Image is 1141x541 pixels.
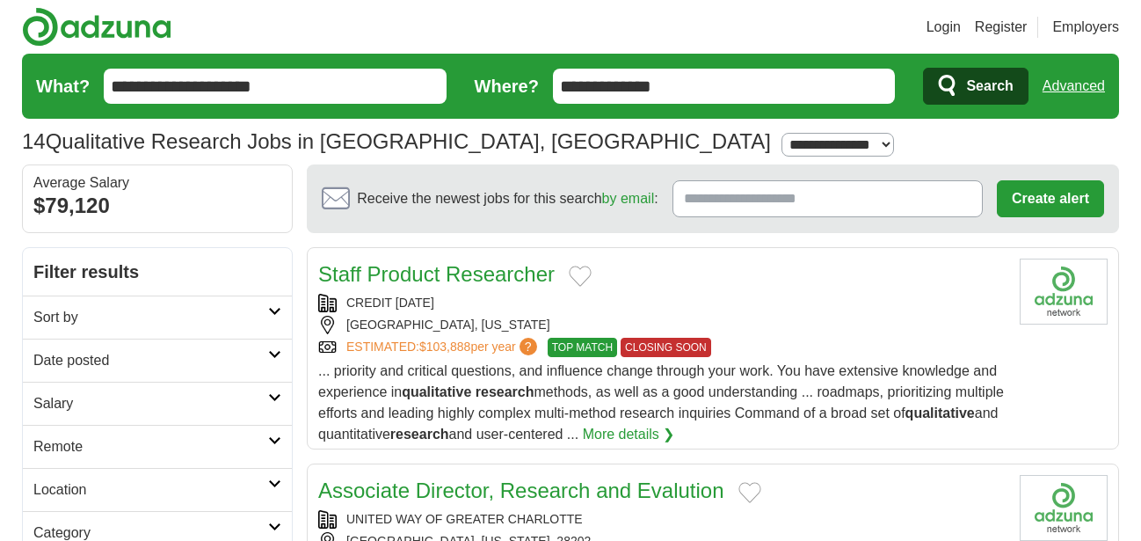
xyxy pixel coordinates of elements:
[569,266,592,287] button: Add to favorite jobs
[357,188,658,209] span: Receive the newest jobs for this search :
[22,129,771,153] h1: Qualitative Research Jobs in [GEOGRAPHIC_DATA], [GEOGRAPHIC_DATA]
[390,427,449,442] strong: research
[23,248,292,296] h2: Filter results
[33,393,268,414] h2: Salary
[738,482,761,503] button: Add to favorite jobs
[1052,17,1119,38] a: Employers
[520,338,537,355] span: ?
[402,384,471,399] strong: qualitative
[966,69,1013,104] span: Search
[23,296,292,339] a: Sort by
[318,510,1006,529] div: UNITED WAY OF GREATER CHARLOTTE
[476,384,534,399] strong: research
[318,294,1006,312] div: CREDIT [DATE]
[997,180,1104,217] button: Create alert
[318,316,1006,334] div: [GEOGRAPHIC_DATA], [US_STATE]
[1043,69,1105,104] a: Advanced
[33,436,268,457] h2: Remote
[346,338,541,357] a: ESTIMATED:$103,888per year?
[318,363,1004,442] span: ... priority and critical questions, and influence change through your work. You have extensive k...
[1020,475,1108,541] img: Company logo
[22,7,171,47] img: Adzuna logo
[33,176,281,190] div: Average Salary
[23,468,292,511] a: Location
[602,191,655,206] a: by email
[621,338,711,357] span: CLOSING SOON
[1020,259,1108,325] img: Company logo
[33,350,268,371] h2: Date posted
[419,340,470,354] span: $103,888
[33,479,268,501] h2: Location
[23,382,292,425] a: Salary
[36,73,90,99] label: What?
[33,190,281,222] div: $79,120
[548,338,617,357] span: TOP MATCH
[975,17,1028,38] a: Register
[33,307,268,328] h2: Sort by
[23,339,292,382] a: Date posted
[927,17,961,38] a: Login
[923,68,1028,105] button: Search
[23,425,292,468] a: Remote
[22,126,46,157] span: 14
[318,479,724,502] a: Associate Director, Research and Evalution
[583,424,675,445] a: More details ❯
[905,406,975,420] strong: qualitative
[475,73,539,99] label: Where?
[318,262,555,286] a: Staff Product Researcher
